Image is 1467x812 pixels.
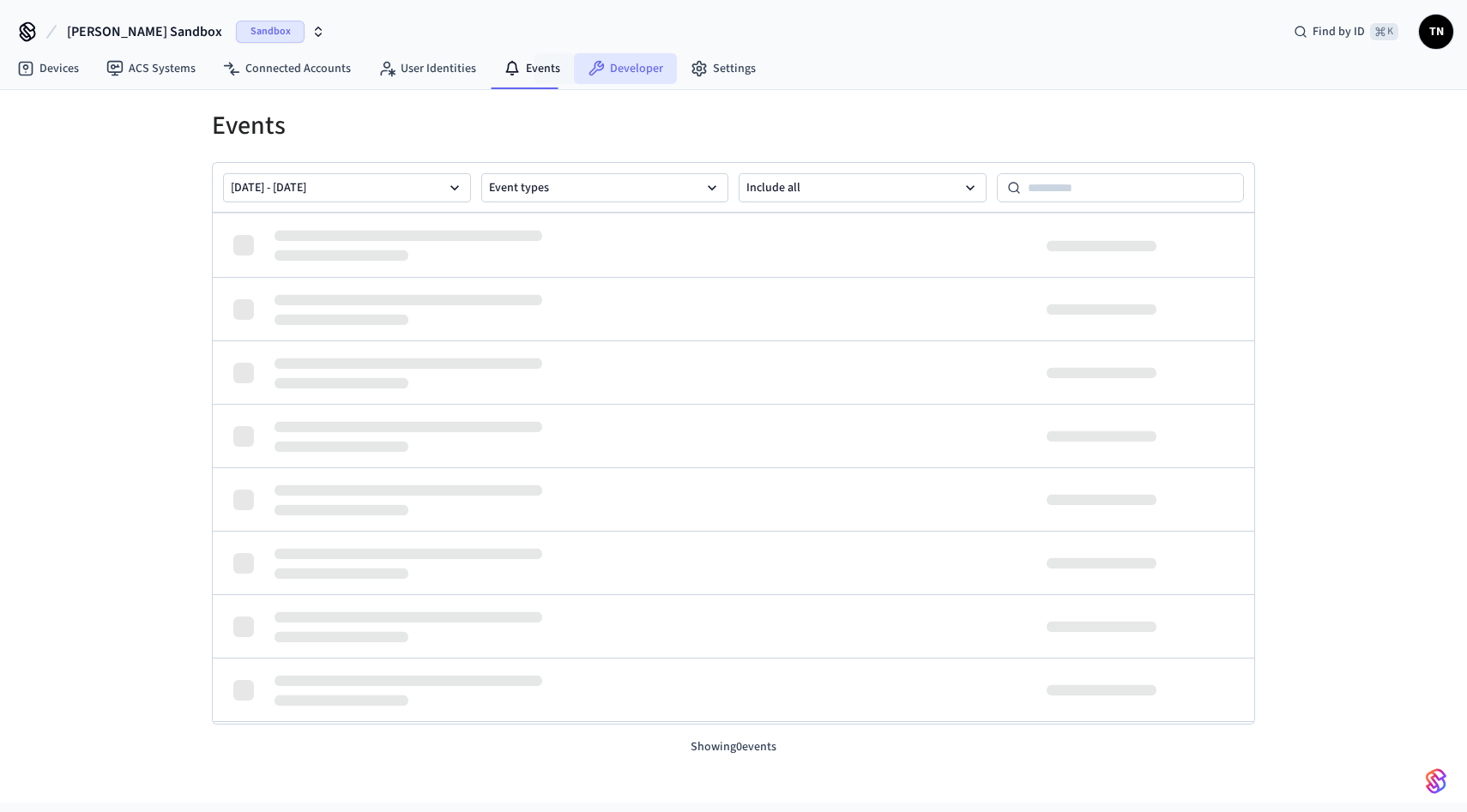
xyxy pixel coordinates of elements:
[739,173,987,202] button: Include all
[481,173,729,202] button: Event types
[677,53,770,84] a: Settings
[1280,16,1412,47] div: Find by ID⌘ K
[1313,23,1365,40] span: Find by ID
[209,53,365,84] a: Connected Accounts
[93,53,209,84] a: ACS Systems
[67,21,222,42] span: [PERSON_NAME] Sandbox
[3,53,93,84] a: Devices
[1421,16,1452,47] span: TN
[1419,15,1453,49] button: TN
[574,53,677,84] a: Developer
[365,53,490,84] a: User Identities
[1370,23,1398,40] span: ⌘ K
[236,21,305,43] span: Sandbox
[223,173,471,202] button: [DATE] - [DATE]
[212,111,1255,141] h1: Events
[490,53,574,84] a: Events
[1426,767,1446,795] img: SeamLogoGradient.69752ec5.svg
[212,738,1255,756] p: Showing 0 events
